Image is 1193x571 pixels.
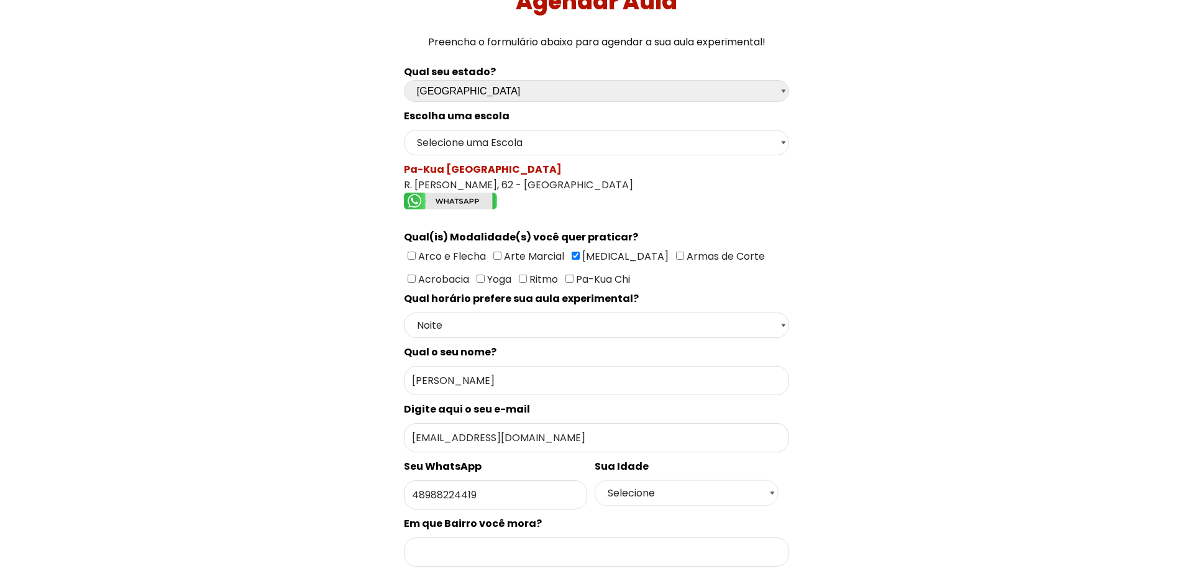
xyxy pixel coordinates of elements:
span: Yoga [485,272,511,286]
span: Armas de Corte [684,249,765,263]
span: [MEDICAL_DATA] [580,249,669,263]
p: Preencha o formulário abaixo para agendar a sua aula experimental! [5,34,1189,50]
input: Ritmo [519,275,527,283]
spam: Digite aqui o seu e-mail [404,402,530,416]
input: Yoga [477,275,485,283]
input: Armas de Corte [676,252,684,260]
spam: Qual o seu nome? [404,345,496,359]
spam: Escolha uma escola [404,109,510,123]
spam: Sua Idade [595,459,649,473]
spam: Qual horário prefere sua aula experimental? [404,291,639,306]
span: Arco e Flecha [416,249,486,263]
input: Arco e Flecha [408,252,416,260]
spam: Seu WhatsApp [404,459,482,473]
input: Acrobacia [408,275,416,283]
input: Arte Marcial [493,252,501,260]
img: whatsapp [404,193,497,209]
span: Arte Marcial [501,249,564,263]
spam: Qual(is) Modalidade(s) você quer praticar? [404,230,638,244]
input: Pa-Kua Chi [565,275,574,283]
spam: Em que Bairro você mora? [404,516,542,531]
span: Acrobacia [416,272,469,286]
b: Qual seu estado? [404,65,496,79]
span: Pa-Kua Chi [574,272,630,286]
span: Ritmo [527,272,558,286]
spam: Pa-Kua [GEOGRAPHIC_DATA] [404,162,562,176]
input: [MEDICAL_DATA] [572,252,580,260]
div: R. [PERSON_NAME], 62 - [GEOGRAPHIC_DATA] [404,162,789,214]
